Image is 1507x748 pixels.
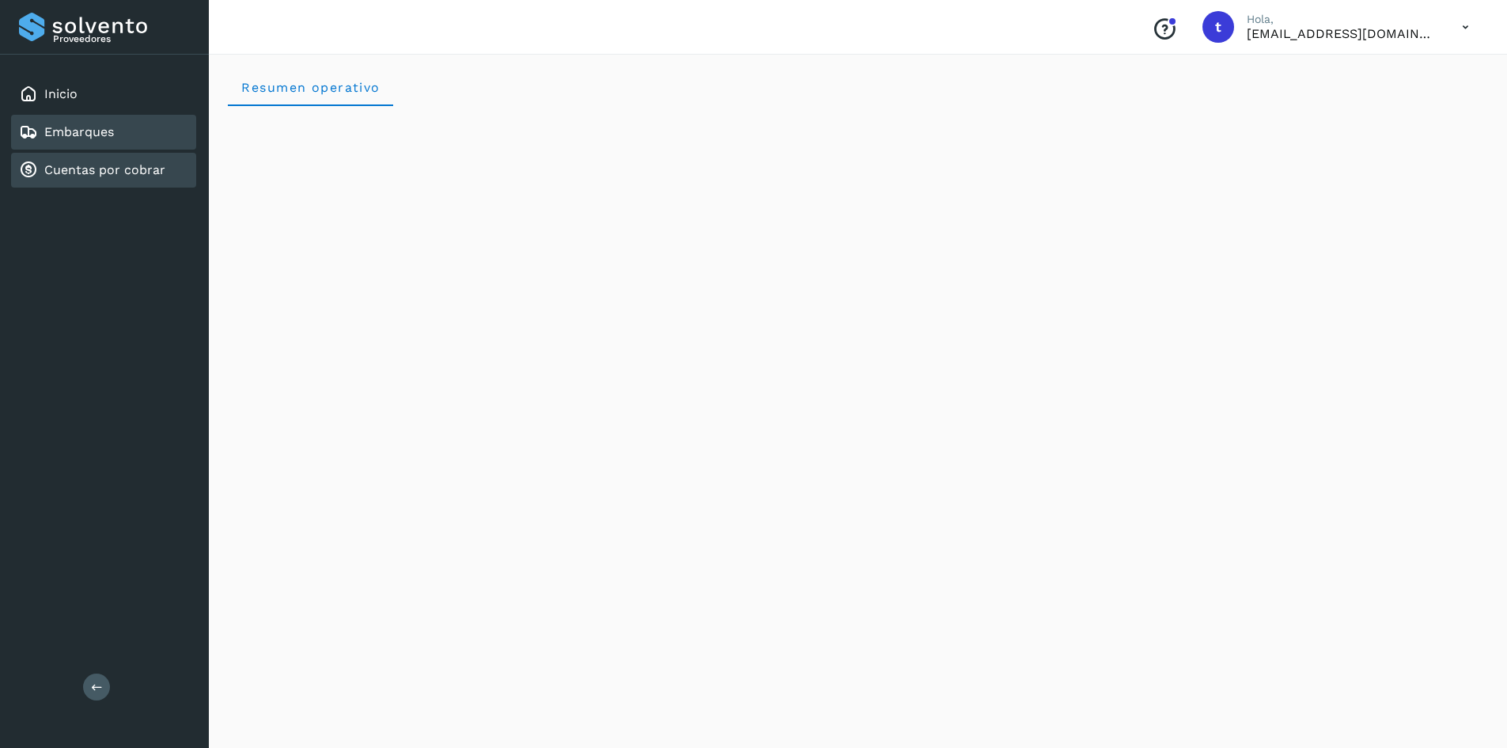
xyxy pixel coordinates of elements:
p: Hola, [1247,13,1437,26]
a: Embarques [44,124,114,139]
a: Inicio [44,86,78,101]
p: teamgcabrera@traffictech.com [1247,26,1437,41]
a: Cuentas por cobrar [44,162,165,177]
div: Embarques [11,115,196,150]
p: Proveedores [53,33,190,44]
span: Resumen operativo [240,80,381,95]
div: Cuentas por cobrar [11,153,196,188]
div: Inicio [11,77,196,112]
